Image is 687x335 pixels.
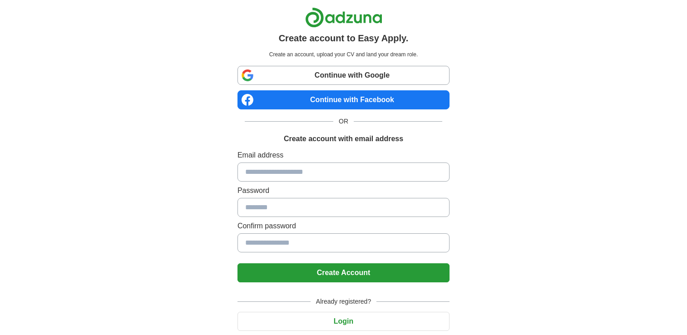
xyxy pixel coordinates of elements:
[237,317,450,325] a: Login
[237,90,450,109] a: Continue with Facebook
[237,263,450,282] button: Create Account
[311,297,376,306] span: Already registered?
[239,50,448,59] p: Create an account, upload your CV and land your dream role.
[237,66,450,85] a: Continue with Google
[237,221,450,232] label: Confirm password
[237,312,450,331] button: Login
[279,31,409,45] h1: Create account to Easy Apply.
[237,185,450,196] label: Password
[284,133,403,144] h1: Create account with email address
[333,117,354,126] span: OR
[305,7,382,28] img: Adzuna logo
[237,150,450,161] label: Email address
